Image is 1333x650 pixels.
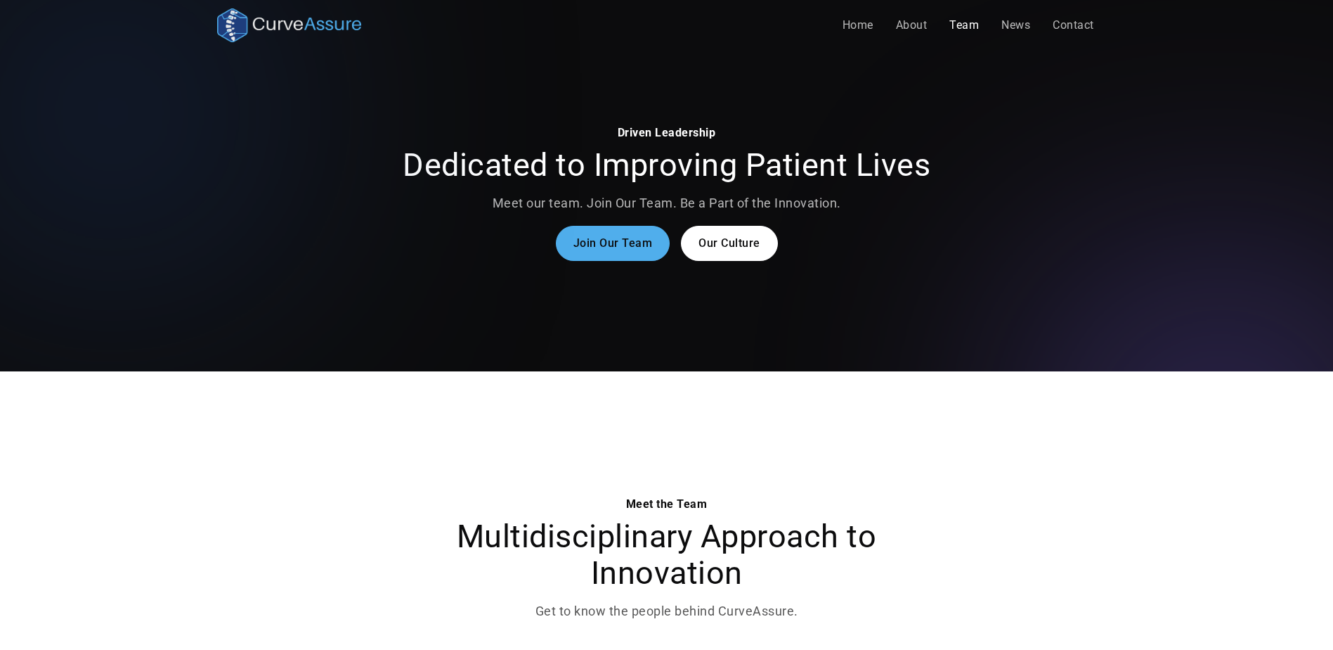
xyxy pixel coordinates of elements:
[990,11,1041,39] a: News
[397,125,937,141] div: Driven Leadership
[831,11,885,39] a: Home
[556,226,670,261] a: Join Our Team
[938,11,990,39] a: Team
[397,603,937,620] p: Get to know the people behind CurveAssure.
[217,8,362,42] a: home
[397,195,937,212] p: Meet our team. Join Our Team. Be a Part of the Innovation.
[397,147,937,184] h2: Dedicated to Improving Patient Lives
[1041,11,1105,39] a: Contact
[397,518,937,592] h2: Multidisciplinary Approach to Innovation
[397,496,937,513] div: Meet the Team
[885,11,939,39] a: About
[681,226,778,261] a: Our Culture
